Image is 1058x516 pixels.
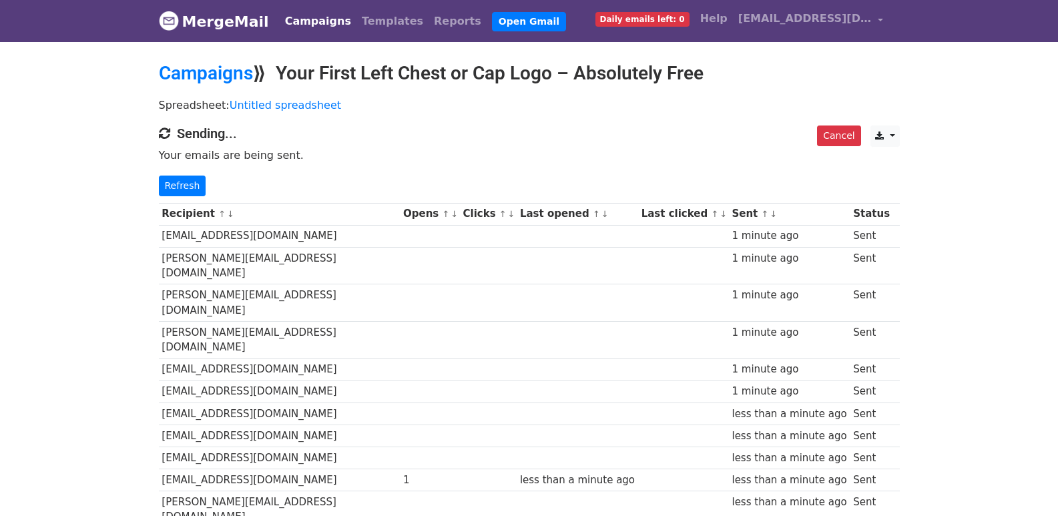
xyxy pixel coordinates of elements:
[695,5,733,32] a: Help
[159,125,900,142] h4: Sending...
[159,225,401,247] td: [EMAIL_ADDRESS][DOMAIN_NAME]
[850,447,892,469] td: Sent
[850,321,892,358] td: Sent
[850,380,892,403] td: Sent
[159,203,401,225] th: Recipient
[520,473,635,488] div: less than a minute ago
[595,12,690,27] span: Daily emails left: 0
[460,203,517,225] th: Clicks
[159,11,179,31] img: MergeMail logo
[159,98,900,112] p: Spreadsheet:
[400,203,460,225] th: Opens
[720,209,727,219] a: ↓
[499,209,507,219] a: ↑
[442,209,449,219] a: ↑
[850,203,892,225] th: Status
[159,469,401,491] td: [EMAIL_ADDRESS][DOMAIN_NAME]
[733,5,889,37] a: [EMAIL_ADDRESS][DOMAIN_NAME]
[732,495,846,510] div: less than a minute ago
[738,11,872,27] span: [EMAIL_ADDRESS][DOMAIN_NAME]
[732,251,846,266] div: 1 minute ago
[732,325,846,340] div: 1 minute ago
[732,384,846,399] div: 1 minute ago
[451,209,458,219] a: ↓
[218,209,226,219] a: ↑
[508,209,515,219] a: ↓
[159,403,401,425] td: [EMAIL_ADDRESS][DOMAIN_NAME]
[732,407,846,422] div: less than a minute ago
[729,203,850,225] th: Sent
[850,425,892,447] td: Sent
[356,8,429,35] a: Templates
[280,8,356,35] a: Campaigns
[159,284,401,322] td: [PERSON_NAME][EMAIL_ADDRESS][DOMAIN_NAME]
[732,429,846,444] div: less than a minute ago
[732,451,846,466] div: less than a minute ago
[817,125,860,146] a: Cancel
[590,5,695,32] a: Daily emails left: 0
[732,362,846,377] div: 1 minute ago
[850,247,892,284] td: Sent
[732,288,846,303] div: 1 minute ago
[159,447,401,469] td: [EMAIL_ADDRESS][DOMAIN_NAME]
[517,203,638,225] th: Last opened
[762,209,769,219] a: ↑
[159,380,401,403] td: [EMAIL_ADDRESS][DOMAIN_NAME]
[403,473,457,488] div: 1
[850,469,892,491] td: Sent
[850,403,892,425] td: Sent
[770,209,777,219] a: ↓
[850,225,892,247] td: Sent
[159,358,401,380] td: [EMAIL_ADDRESS][DOMAIN_NAME]
[159,62,253,84] a: Campaigns
[227,209,234,219] a: ↓
[732,473,846,488] div: less than a minute ago
[159,247,401,284] td: [PERSON_NAME][EMAIL_ADDRESS][DOMAIN_NAME]
[711,209,718,219] a: ↑
[492,12,566,31] a: Open Gmail
[159,7,269,35] a: MergeMail
[593,209,600,219] a: ↑
[850,284,892,322] td: Sent
[230,99,341,111] a: Untitled spreadsheet
[638,203,729,225] th: Last clicked
[159,148,900,162] p: Your emails are being sent.
[159,62,900,85] h2: ⟫ Your First Left Chest or Cap Logo – Absolutely Free
[601,209,609,219] a: ↓
[159,425,401,447] td: [EMAIL_ADDRESS][DOMAIN_NAME]
[429,8,487,35] a: Reports
[732,228,846,244] div: 1 minute ago
[159,176,206,196] a: Refresh
[850,358,892,380] td: Sent
[159,321,401,358] td: [PERSON_NAME][EMAIL_ADDRESS][DOMAIN_NAME]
